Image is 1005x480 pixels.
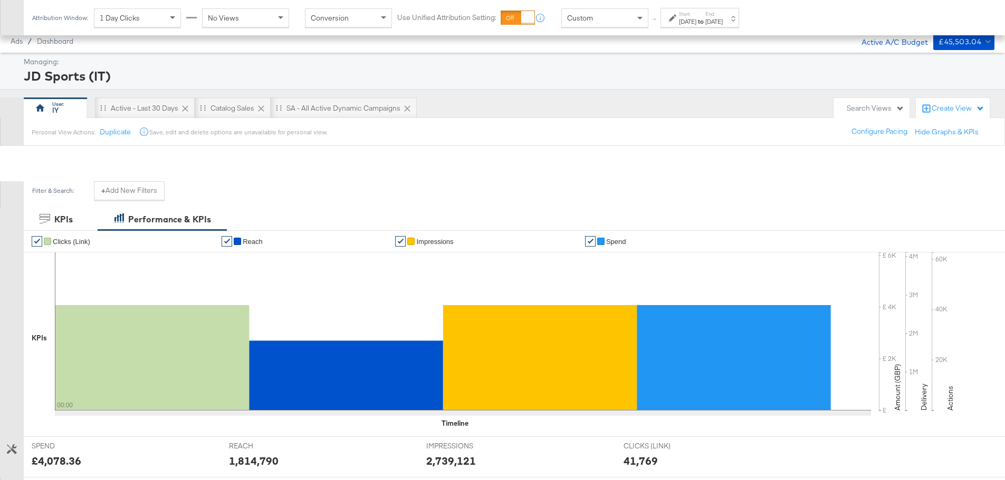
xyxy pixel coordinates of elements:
div: Attribution Window: [32,14,89,22]
div: Search Views [847,103,904,113]
div: Active A/C Budget [850,33,928,49]
button: +Add New Filters [94,181,165,200]
button: Configure Pacing [844,122,915,141]
span: Ads [11,37,23,45]
div: 41,769 [624,453,658,468]
text: Actions [945,386,955,410]
span: No Views [208,13,239,23]
div: JD Sports (IT) [24,67,992,85]
div: 1,814,790 [229,453,279,468]
label: End: [705,11,723,17]
span: 1 Day Clicks [100,13,140,23]
div: Timeline [442,418,468,428]
div: Save, edit and delete options are unavailable for personal view. [149,128,327,136]
span: Custom [567,13,593,23]
text: Delivery [919,384,929,410]
div: Filter & Search: [32,187,74,194]
a: Dashboard [37,37,73,45]
span: Clicks (Link) [53,238,90,246]
text: Amount (GBP) [893,364,902,410]
button: Duplicate [100,127,131,137]
div: Create View [932,103,984,114]
div: SA - All Active Dynamic Campaigns [286,103,400,113]
div: Personal View Actions: [32,128,95,136]
div: 2,739,121 [426,453,476,468]
a: ✔ [395,236,406,247]
label: Start: [679,11,696,17]
button: Hide Graphs & KPIs [915,127,979,137]
span: / [23,37,37,45]
a: ✔ [222,236,232,247]
span: REACH [229,441,308,451]
span: CLICKS (LINK) [624,441,703,451]
button: £45,503.04 [933,33,994,50]
label: Use Unified Attribution Setting: [397,13,496,23]
div: Drag to reorder tab [100,105,106,111]
div: Drag to reorder tab [200,105,206,111]
div: £4,078.36 [32,453,81,468]
a: ✔ [585,236,596,247]
div: £45,503.04 [939,35,981,48]
span: IMPRESSIONS [426,441,505,451]
div: KPIs [54,213,73,226]
div: [DATE] [679,17,696,26]
div: IY [52,105,59,115]
span: Spend [606,238,626,246]
div: KPIs [32,333,47,343]
div: [DATE] [705,17,723,26]
div: Performance & KPIs [128,213,211,226]
div: Drag to reorder tab [276,105,282,111]
div: Catalog Sales [210,103,254,113]
span: SPEND [32,441,111,451]
div: Active - Last 30 Days [111,103,178,113]
span: Conversion [311,13,349,23]
strong: + [101,185,106,195]
a: ✔ [32,236,42,247]
strong: to [696,17,705,25]
div: Managing: [24,57,992,67]
span: ↑ [649,18,659,22]
span: Reach [243,238,263,246]
span: Impressions [416,238,453,246]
